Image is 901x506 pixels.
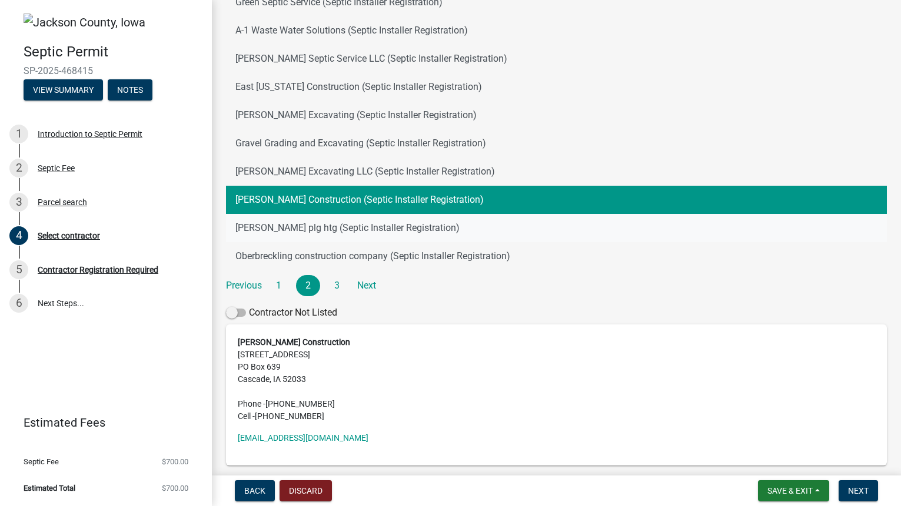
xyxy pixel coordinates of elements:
button: View Summary [24,79,103,100]
button: Gravel Grading and Excavating (Septic Installer Registration) [226,129,887,158]
span: Estimated Total [24,484,75,492]
button: [PERSON_NAME] Construction (Septic Installer Registration) [226,186,887,214]
button: A-1 Waste Water Solutions (Septic Installer Registration) [226,16,887,45]
a: Estimated Fees [9,411,193,434]
h4: Septic Permit [24,43,202,61]
div: 3 [9,193,28,212]
span: $700.00 [162,458,188,465]
div: 4 [9,226,28,245]
nav: Page navigation [226,275,887,296]
address: [STREET_ADDRESS] PO Box 639 Cascade, IA 52033 [238,336,875,423]
a: Next [354,275,379,296]
button: Discard [280,480,332,501]
button: Notes [108,79,152,100]
span: Next [848,486,869,495]
button: East [US_STATE] Construction (Septic Installer Registration) [226,73,887,101]
button: Back [235,480,275,501]
a: [EMAIL_ADDRESS][DOMAIN_NAME] [238,433,368,443]
a: Previous [226,275,262,296]
label: Contractor Not Listed [226,306,337,320]
button: [PERSON_NAME] Excavating LLC (Septic Installer Registration) [226,158,887,186]
abbr: Phone - [238,399,265,408]
strong: [PERSON_NAME] Construction [238,337,350,347]
img: Jackson County, Iowa [24,14,145,31]
button: Next [839,480,878,501]
button: [PERSON_NAME] Septic Service LLC (Septic Installer Registration) [226,45,887,73]
a: 1 [267,275,291,296]
div: Septic Fee [38,164,75,172]
span: [PHONE_NUMBER] [255,411,324,421]
div: 1 [9,125,28,143]
wm-modal-confirm: Summary [24,86,103,95]
div: Contractor Registration Required [38,266,158,274]
span: $700.00 [162,484,188,492]
div: Select contractor [38,232,100,240]
div: Introduction to Septic Permit [38,130,142,138]
a: 2 [296,275,321,296]
span: Septic Fee [24,458,59,465]
span: SP-2025-468415 [24,65,188,76]
abbr: Cell - [238,411,255,421]
div: Parcel search [38,198,87,206]
button: Save & Exit [758,480,829,501]
span: Save & Exit [767,486,813,495]
div: 2 [9,159,28,177]
div: 6 [9,294,28,313]
span: [PHONE_NUMBER] [265,399,335,408]
button: [PERSON_NAME] plg htg (Septic Installer Registration) [226,214,887,242]
a: 3 [325,275,350,296]
button: Oberbreckling construction company (Septic Installer Registration) [226,242,887,270]
button: [PERSON_NAME] Excavating (Septic Installer Registration) [226,101,887,129]
wm-modal-confirm: Notes [108,86,152,95]
span: Back [244,486,265,495]
div: 5 [9,260,28,279]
